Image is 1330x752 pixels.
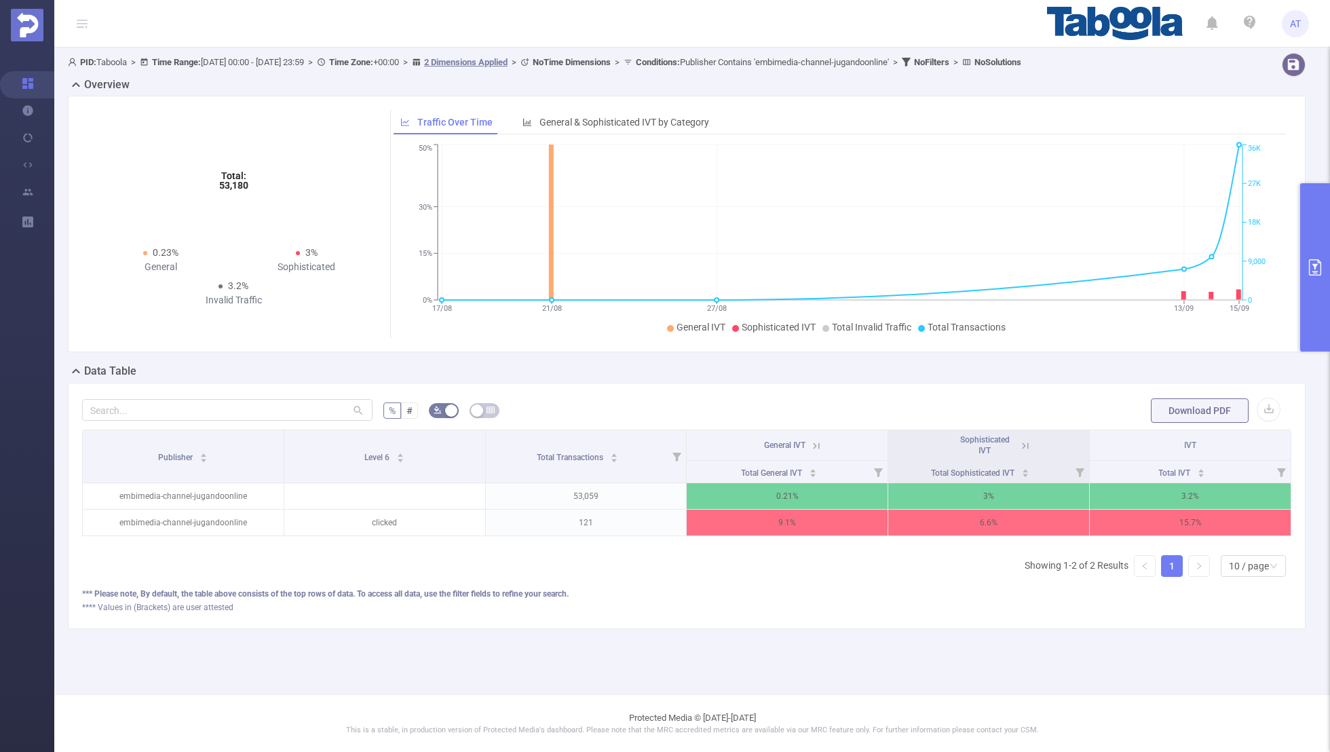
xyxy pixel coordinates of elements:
p: embimedia-channel-jugandoonline [83,483,284,509]
span: General & Sophisticated IVT by Category [539,117,709,128]
i: icon: caret-down [610,457,617,461]
span: General IVT [764,440,805,450]
b: No Filters [914,57,949,67]
p: embimedia-channel-jugandoonline [83,510,284,535]
i: icon: right [1195,562,1203,570]
div: **** Values in (Brackets) are user attested [82,601,1291,614]
b: PID: [80,57,96,67]
span: Taboola [DATE] 00:00 - [DATE] 23:59 +00:00 [68,57,1021,67]
i: Filter menu [869,461,888,483]
i: icon: user [68,58,80,67]
i: icon: line-chart [400,117,410,127]
i: icon: caret-up [397,451,404,455]
div: General [88,260,233,274]
span: > [508,57,520,67]
p: 3% [888,483,1089,509]
div: Sort [1197,467,1205,475]
input: Search... [82,399,373,421]
tspan: 0% [423,296,432,305]
u: 2 Dimensions Applied [424,57,508,67]
i: icon: left [1141,562,1149,570]
span: 3.2% [228,280,248,291]
h2: Overview [84,77,130,93]
span: > [611,57,624,67]
div: *** Please note, By default, the table above consists of the top rows of data. To access all data... [82,588,1291,600]
span: IVT [1184,440,1196,450]
tspan: 9,000 [1248,257,1266,266]
span: 3% [305,247,318,258]
tspan: 27K [1248,179,1261,188]
p: 53,059 [486,483,687,509]
p: 0.21% [687,483,888,509]
p: This is a stable, in production version of Protected Media's dashboard. Please note that the MRC ... [88,725,1296,736]
span: Total General IVT [741,468,804,478]
div: Sort [1021,467,1029,475]
i: icon: caret-up [610,451,617,455]
i: icon: caret-up [1197,467,1204,471]
tspan: 30% [419,203,432,212]
i: icon: caret-up [200,451,208,455]
tspan: 53,180 [219,180,248,191]
span: Publisher Contains 'embimedia-channel-jugandoonline' [636,57,889,67]
div: 10 / page [1229,556,1269,576]
tspan: 13/09 [1174,304,1194,313]
footer: Protected Media © [DATE]-[DATE] [54,694,1330,752]
span: Level 6 [364,453,392,462]
tspan: 15/09 [1229,304,1249,313]
li: Next Page [1188,555,1210,577]
span: > [949,57,962,67]
i: icon: caret-down [1022,472,1029,476]
i: icon: caret-up [1022,467,1029,471]
div: Sort [396,451,404,459]
span: > [304,57,317,67]
a: 1 [1162,556,1182,576]
img: Protected Media [11,9,43,41]
tspan: Total: [221,170,246,181]
span: Total Transactions [928,322,1006,333]
span: > [889,57,902,67]
div: Invalid Traffic [161,293,307,307]
b: No Solutions [974,57,1021,67]
li: 1 [1161,555,1183,577]
i: Filter menu [1070,461,1089,483]
div: Sort [610,451,618,459]
span: Sophisticated IVT [742,322,816,333]
i: icon: caret-down [1197,472,1204,476]
h2: Data Table [84,363,136,379]
b: No Time Dimensions [533,57,611,67]
i: icon: down [1270,562,1278,571]
tspan: 0 [1248,296,1252,305]
div: Sophisticated [233,260,379,274]
span: Total Sophisticated IVT [931,468,1016,478]
span: AT [1290,10,1301,37]
i: icon: bar-chart [522,117,532,127]
span: > [127,57,140,67]
span: 0.23% [153,247,178,258]
p: clicked [284,510,485,535]
span: Total Invalid Traffic [832,322,911,333]
p: 15.7% [1090,510,1291,535]
i: icon: bg-colors [434,406,442,414]
span: General IVT [677,322,725,333]
i: icon: caret-up [809,467,816,471]
i: Filter menu [667,430,686,483]
li: Previous Page [1134,555,1156,577]
button: Download PDF [1151,398,1249,423]
tspan: 50% [419,145,432,153]
i: icon: caret-down [809,472,816,476]
tspan: 18K [1248,219,1261,227]
tspan: 15% [419,249,432,258]
span: Publisher [158,453,195,462]
i: icon: table [487,406,495,414]
span: % [389,405,396,416]
i: icon: caret-down [200,457,208,461]
tspan: 27/08 [706,304,726,313]
span: # [406,405,413,416]
div: Sort [199,451,208,459]
b: Time Range: [152,57,201,67]
b: Conditions : [636,57,680,67]
tspan: 21/08 [541,304,561,313]
span: Total Transactions [537,453,605,462]
span: > [399,57,412,67]
tspan: 36K [1248,145,1261,153]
